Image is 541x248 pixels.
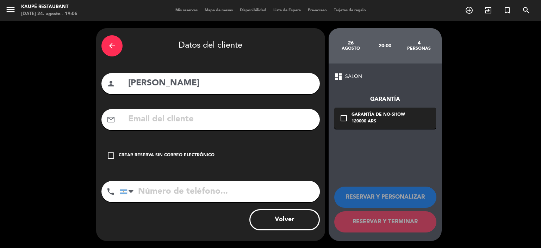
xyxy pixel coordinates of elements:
[249,209,320,230] button: Volver
[128,76,315,91] input: Nombre del cliente
[334,211,436,232] button: RESERVAR Y TERMINAR
[101,34,320,58] div: Datos del cliente
[334,72,343,81] span: dashboard
[108,42,116,50] i: arrow_back
[352,111,405,119] div: Garantía de no-show
[119,152,214,159] div: Crear reserva sin correo electrónico
[402,46,436,52] div: personas
[345,73,362,81] span: SALON
[334,187,436,208] button: RESERVAR Y PERSONALIZAR
[368,34,402,58] div: 20:00
[236,8,270,12] span: Disponibilidad
[128,112,315,127] input: Email del cliente
[330,8,369,12] span: Tarjetas de regalo
[120,181,136,202] div: Argentina: +54
[334,95,436,104] div: Garantía
[21,4,77,11] div: Kaupé Restaurant
[522,6,530,14] i: search
[484,6,492,14] i: exit_to_app
[106,187,115,196] i: phone
[172,8,201,12] span: Mis reservas
[107,151,115,160] i: check_box_outline_blank
[5,4,16,15] i: menu
[340,114,348,122] i: check_box_outline_blank
[107,115,115,124] i: mail_outline
[503,6,511,14] i: turned_in_not
[5,4,16,17] button: menu
[334,46,368,52] div: agosto
[120,181,320,202] input: Número de teléfono...
[352,118,405,125] div: 120000 ARS
[107,79,115,88] i: person
[270,8,304,12] span: Lista de Espera
[201,8,236,12] span: Mapa de mesas
[465,6,473,14] i: add_circle_outline
[304,8,330,12] span: Pre-acceso
[402,40,436,46] div: 4
[334,40,368,46] div: 26
[21,11,77,18] div: [DATE] 24. agosto - 19:06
